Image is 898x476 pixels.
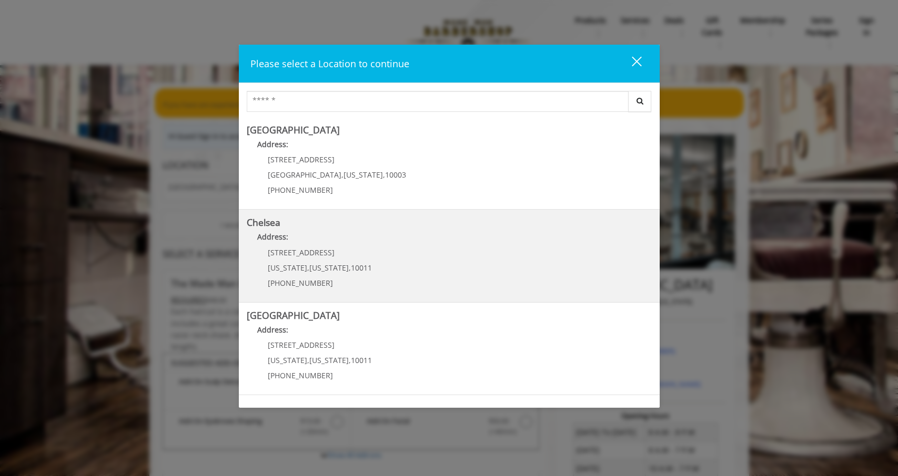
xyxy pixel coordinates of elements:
[247,91,652,117] div: Center Select
[349,355,351,365] span: ,
[634,97,646,105] i: Search button
[268,370,333,380] span: [PHONE_NUMBER]
[268,154,335,164] span: [STREET_ADDRESS]
[268,185,333,195] span: [PHONE_NUMBER]
[309,355,349,365] span: [US_STATE]
[268,355,307,365] span: [US_STATE]
[268,278,333,288] span: [PHONE_NUMBER]
[257,325,288,335] b: Address:
[257,139,288,149] b: Address:
[247,401,279,414] b: Flatiron
[268,170,341,180] span: [GEOGRAPHIC_DATA]
[307,355,309,365] span: ,
[268,263,307,273] span: [US_STATE]
[351,263,372,273] span: 10011
[257,232,288,242] b: Address:
[309,263,349,273] span: [US_STATE]
[344,170,383,180] span: [US_STATE]
[247,123,340,136] b: [GEOGRAPHIC_DATA]
[612,53,648,74] button: close dialog
[385,170,406,180] span: 10003
[307,263,309,273] span: ,
[620,56,641,71] div: close dialog
[247,91,629,112] input: Search Center
[268,340,335,350] span: [STREET_ADDRESS]
[349,263,351,273] span: ,
[351,355,372,365] span: 10011
[383,170,385,180] span: ,
[250,57,409,70] span: Please select a Location to continue
[268,247,335,257] span: [STREET_ADDRESS]
[247,309,340,322] b: [GEOGRAPHIC_DATA]
[247,216,280,229] b: Chelsea
[341,170,344,180] span: ,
